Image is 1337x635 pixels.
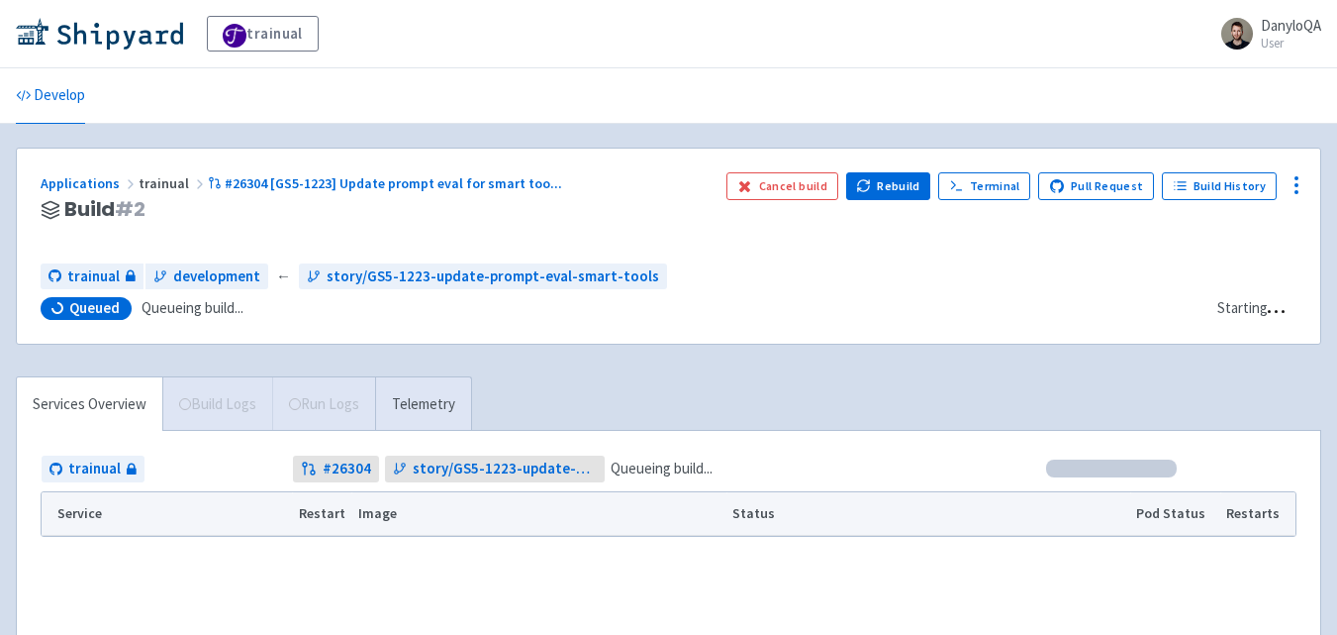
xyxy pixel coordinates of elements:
[1209,18,1321,50] a: DanyloQA User
[1162,172,1277,200] a: Build History
[293,456,379,482] a: #26304
[139,174,208,192] span: trainual
[726,492,1130,536] th: Status
[142,297,243,320] span: Queueing build...
[207,16,319,52] a: trainual
[846,172,931,200] button: Rebuild
[1261,16,1321,35] span: DanyloQA
[69,298,120,318] span: Queued
[1038,172,1154,200] a: Pull Request
[1130,492,1220,536] th: Pod Status
[938,172,1030,200] a: Terminal
[292,492,351,536] th: Restart
[1261,37,1321,50] small: User
[385,456,605,482] a: story/GS5-1223-update-prompt-eval-smart-tools
[145,264,268,290] a: development
[323,458,371,480] strong: # 26304
[17,377,162,432] a: Services Overview
[42,456,144,482] a: trainual
[1217,297,1268,320] div: Starting
[225,174,562,192] span: #26304 [GS5-1223] Update prompt eval for smart too ...
[16,68,85,124] a: Develop
[299,264,667,290] a: story/GS5-1223-update-prompt-eval-smart-tools
[41,264,143,290] a: trainual
[64,198,145,221] span: Build
[115,195,145,223] span: # 2
[726,172,838,200] button: Cancel build
[611,458,713,480] span: Queueing build...
[276,265,291,288] span: ←
[41,174,139,192] a: Applications
[375,377,471,432] a: Telemetry
[67,265,120,288] span: trainual
[413,458,597,480] span: story/GS5-1223-update-prompt-eval-smart-tools
[42,492,292,536] th: Service
[16,18,183,50] img: Shipyard logo
[173,265,260,288] span: development
[68,458,121,480] span: trainual
[327,265,659,288] span: story/GS5-1223-update-prompt-eval-smart-tools
[208,174,565,192] a: #26304 [GS5-1223] Update prompt eval for smart too...
[351,492,726,536] th: Image
[1220,492,1295,536] th: Restarts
